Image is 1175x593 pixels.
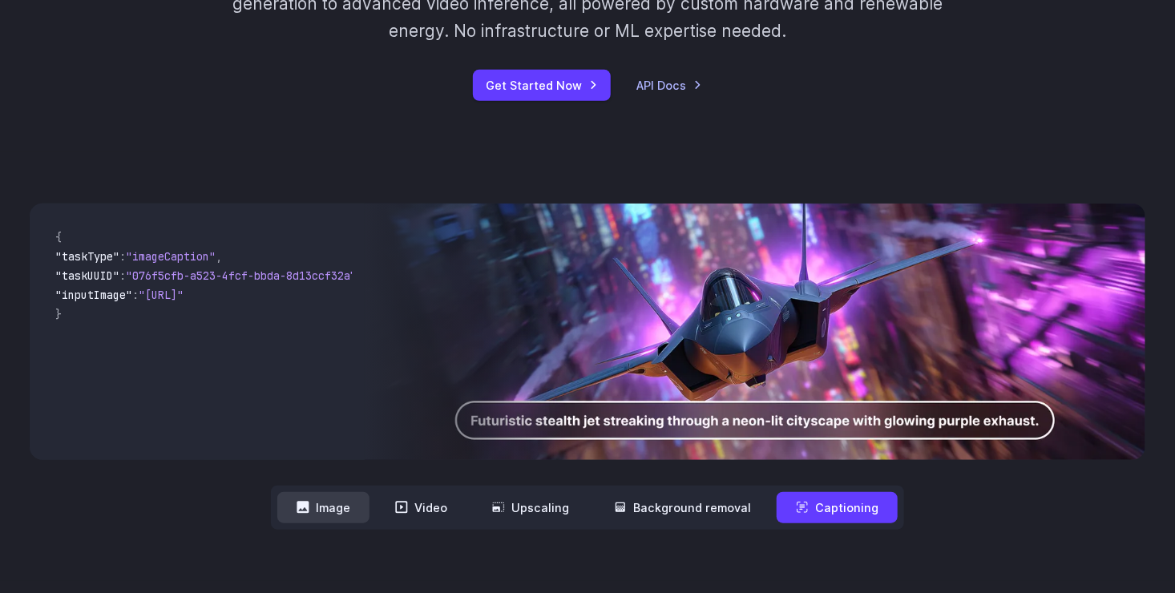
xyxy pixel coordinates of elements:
button: Video [376,492,466,523]
button: Image [277,492,369,523]
a: API Docs [636,76,702,95]
button: Captioning [777,492,898,523]
span: "076f5cfb-a523-4fcf-bbda-8d13ccf32a75" [126,268,369,283]
span: , [216,249,222,264]
button: Background removal [595,492,770,523]
span: { [55,230,62,244]
span: } [55,307,62,321]
span: : [132,288,139,302]
img: Futuristic stealth jet streaking through a neon-lit cityscape with glowing purple exhaust [365,204,1145,460]
span: : [119,249,126,264]
button: Upscaling [473,492,588,523]
span: "imageCaption" [126,249,216,264]
a: Get Started Now [473,70,611,101]
span: "[URL]" [139,288,184,302]
span: "taskType" [55,249,119,264]
span: "inputImage" [55,288,132,302]
span: "taskUUID" [55,268,119,283]
span: : [119,268,126,283]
